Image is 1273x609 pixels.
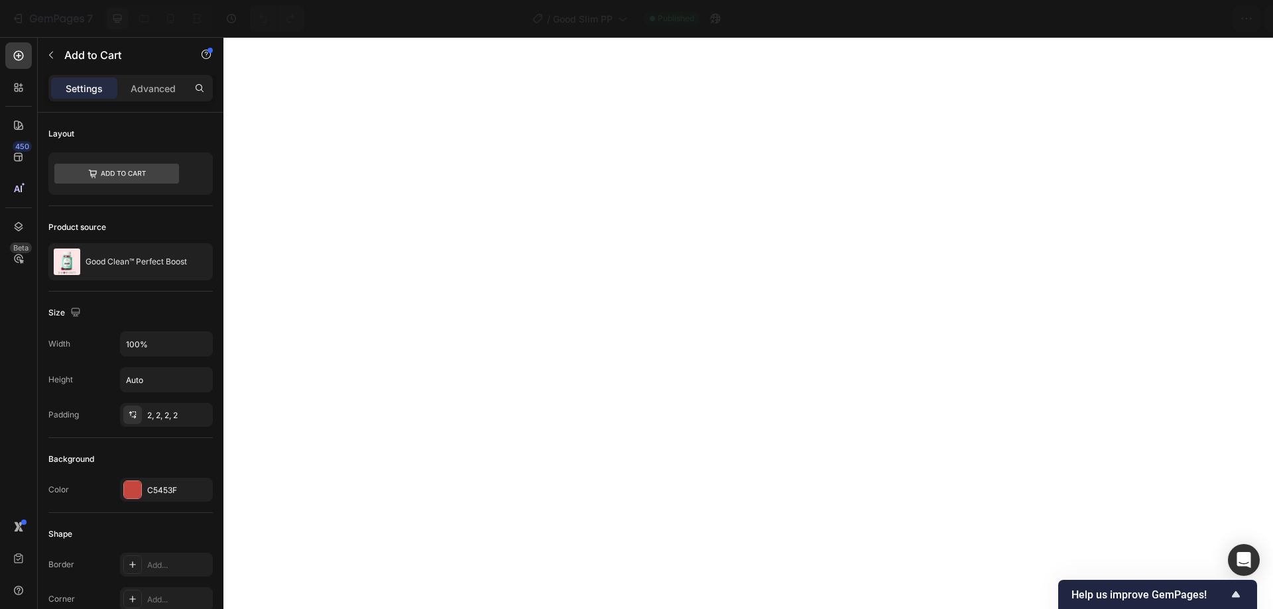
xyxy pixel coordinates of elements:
div: Undo/Redo [250,5,304,32]
span: 1 product assigned [1014,12,1101,26]
div: Corner [48,593,75,605]
div: Add... [147,594,210,606]
button: 7 [5,5,99,32]
div: Beta [10,243,32,253]
button: Show survey - Help us improve GemPages! [1071,586,1244,602]
p: Add to Cart [64,47,177,63]
div: Width [48,338,70,350]
div: C5453F [147,484,210,496]
span: Good Slim PP [553,12,613,26]
div: 450 [13,141,32,152]
p: Advanced [131,82,176,95]
div: Product source [48,221,106,233]
button: Save [1136,5,1180,32]
div: Height [48,374,73,386]
p: 7 [87,11,93,27]
span: Help us improve GemPages! [1071,588,1228,601]
button: 1 product assigned [1003,5,1130,32]
div: Shape [48,528,72,540]
span: Published [658,13,694,25]
div: Size [48,304,84,322]
div: Layout [48,128,74,140]
div: Color [48,484,69,496]
div: Publish [1196,12,1229,26]
span: / [547,12,550,26]
input: Auto [121,368,212,392]
span: Save [1147,13,1169,25]
div: Background [48,453,94,465]
iframe: Design area [223,37,1273,609]
div: Border [48,559,74,571]
div: Padding [48,409,79,421]
div: Open Intercom Messenger [1228,544,1260,576]
p: Settings [66,82,103,95]
div: Add... [147,559,210,571]
p: Good Clean™ Perfect Boost [86,257,187,266]
input: Auto [121,332,212,356]
button: Publish [1185,5,1241,32]
img: product feature img [54,249,80,275]
div: 2, 2, 2, 2 [147,410,210,421]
